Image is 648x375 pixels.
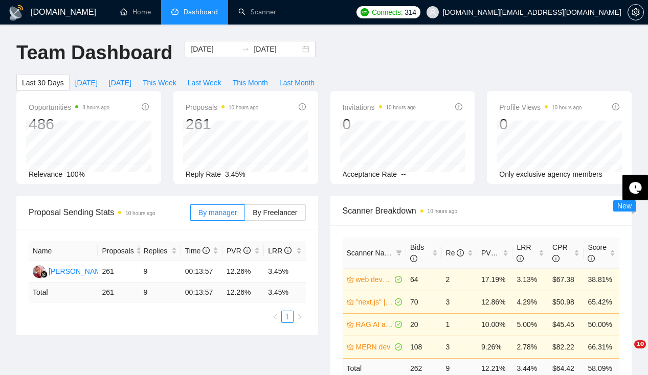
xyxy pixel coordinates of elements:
img: DP [33,265,46,278]
td: 12.26 % [222,283,264,302]
span: right [297,314,303,320]
td: 65.42% [584,291,619,313]
span: crown [347,321,354,328]
td: 9.26% [477,336,512,358]
span: By manager [198,208,237,217]
span: info-circle [457,249,464,256]
span: info-circle [517,255,524,262]
time: 10 hours ago [552,105,582,110]
button: left [269,311,281,323]
span: This Week [143,77,176,88]
span: Score [588,243,607,263]
li: 1 [281,311,294,323]
td: 12.26% [222,261,264,283]
time: 10 hours ago [428,208,457,214]
th: Replies [140,241,181,261]
button: Last 30 Days [16,75,70,91]
span: check-circle [395,321,402,328]
span: info-circle [588,255,595,262]
span: check-circle [395,276,402,283]
a: searchScanner [238,8,276,16]
span: Acceptance Rate [343,170,397,178]
span: [DATE] [75,77,98,88]
td: 4.29% [512,291,548,313]
span: filter [396,250,402,256]
span: 314 [405,7,416,18]
span: info-circle [243,247,251,254]
td: 64 [406,268,441,291]
td: $67.38 [548,268,584,291]
span: [DATE] [109,77,131,88]
div: [PERSON_NAME] [49,266,107,277]
span: Dashboard [184,8,218,16]
input: End date [254,43,300,55]
span: CPR [552,243,568,263]
div: 261 [186,114,259,134]
span: crown [347,343,354,350]
time: 10 hours ago [229,105,258,110]
li: Previous Page [269,311,281,323]
span: crown [347,276,354,283]
h1: Team Dashboard [16,41,172,65]
td: $45.45 [548,313,584,336]
img: logo [8,5,25,21]
button: right [294,311,306,323]
span: Scanner Breakdown [343,204,620,217]
time: 10 hours ago [125,210,155,216]
span: Only exclusive agency members [499,170,602,178]
span: 10 [634,340,646,348]
time: 8 hours ago [82,105,109,110]
button: setting [628,4,644,20]
td: 38.81% [584,268,619,291]
span: Last Week [188,77,221,88]
td: 3.45 % [264,283,305,302]
td: 66.31% [584,336,619,358]
span: Invitations [343,101,416,113]
td: 12.86% [477,291,512,313]
span: left [272,314,278,320]
li: Next Page [294,311,306,323]
span: check-circle [395,343,402,350]
span: Reply Rate [186,170,221,178]
span: Last 30 Days [22,77,64,88]
td: 2.78% [512,336,548,358]
button: This Month [227,75,274,91]
td: 00:13:57 [181,261,222,283]
td: 9 [140,283,181,302]
span: PVR [481,249,505,257]
td: 00:13:57 [181,283,222,302]
button: Last Week [182,75,227,91]
td: Total [29,283,98,302]
span: info-circle [410,255,417,262]
span: Bids [410,243,424,263]
td: 17.19% [477,268,512,291]
span: info-circle [299,103,306,110]
td: 1 [442,313,477,336]
a: MERN dev [356,341,393,353]
span: Time [185,247,210,255]
td: 70 [406,291,441,313]
button: This Week [137,75,182,91]
span: 3.45% [225,170,245,178]
a: "next.js" | "next js [356,296,393,308]
span: info-circle [284,247,292,254]
td: 261 [98,283,139,302]
td: 108 [406,336,441,358]
span: 100% [66,170,85,178]
iframe: Intercom live chat [613,340,638,365]
span: info-circle [552,255,560,262]
td: 2 [442,268,477,291]
div: 486 [29,114,109,134]
span: to [241,45,250,53]
td: 261 [98,261,139,283]
button: [DATE] [70,75,103,91]
td: $50.98 [548,291,584,313]
td: $82.22 [548,336,584,358]
td: 10.00% [477,313,512,336]
span: Proposals [186,101,259,113]
span: PVR [227,247,251,255]
td: 5.00% [512,313,548,336]
span: LRR [517,243,531,263]
td: 3.45% [264,261,305,283]
span: Proposal Sending Stats [29,206,190,219]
